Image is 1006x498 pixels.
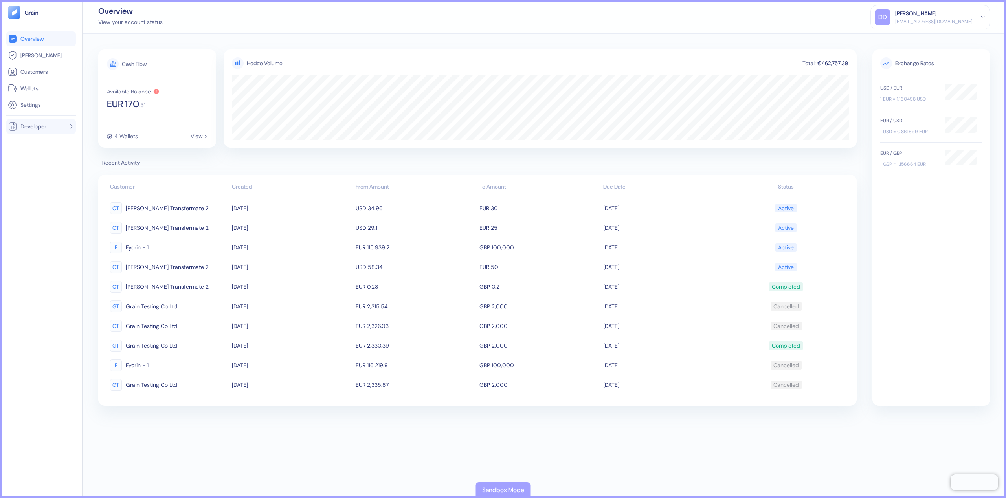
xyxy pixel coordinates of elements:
[354,297,477,316] td: EUR 2,315.54
[354,257,477,277] td: USD 58.34
[110,359,122,371] div: F
[126,339,177,352] span: Grain Testing Co Ltd
[20,84,39,92] span: Wallets
[778,221,794,234] div: Active
[8,67,74,77] a: Customers
[601,316,725,336] td: [DATE]
[110,281,122,293] div: CT
[772,339,800,352] div: Completed
[778,260,794,274] div: Active
[601,238,725,257] td: [DATE]
[477,218,601,238] td: EUR 25
[773,319,799,333] div: Cancelled
[126,241,149,254] span: Fyorin - 1
[477,375,601,395] td: GBP 2,000
[772,280,800,293] div: Completed
[191,134,207,139] div: View >
[477,316,601,336] td: GBP 2,000
[126,359,149,372] span: Fyorin - 1
[354,336,477,355] td: EUR 2,330.39
[247,59,283,68] div: Hedge Volume
[8,84,74,93] a: Wallets
[20,101,41,109] span: Settings
[230,277,354,297] td: [DATE]
[601,198,725,218] td: [DATE]
[126,319,177,333] span: Grain Testing Co Ltd
[880,117,937,124] div: EUR / USD
[354,316,477,336] td: EUR 2,326.03
[477,179,601,195] th: To Amount
[601,218,725,238] td: [DATE]
[230,198,354,218] td: [DATE]
[139,102,146,108] span: . 31
[477,257,601,277] td: EUR 50
[601,375,725,395] td: [DATE]
[477,355,601,375] td: GBP 100,000
[110,242,122,253] div: F
[727,183,845,191] div: Status
[126,260,209,274] span: Caroline Transfermate 2
[106,179,230,195] th: Customer
[778,241,794,254] div: Active
[354,238,477,257] td: EUR 115,939.2
[482,485,524,495] div: Sandbox Mode
[110,320,122,332] div: GT
[601,179,725,195] th: Due Date
[24,10,39,15] img: logo
[354,355,477,375] td: EUR 116,219.9
[126,280,209,293] span: Caroline Transfermate 2
[126,221,209,234] span: Caroline Transfermate 2
[230,336,354,355] td: [DATE]
[20,51,62,59] span: [PERSON_NAME]
[773,359,799,372] div: Cancelled
[8,100,74,110] a: Settings
[20,68,48,76] span: Customers
[601,277,725,297] td: [DATE]
[880,150,937,157] div: EUR / GBP
[230,316,354,336] td: [DATE]
[601,297,725,316] td: [DATE]
[230,257,354,277] td: [DATE]
[895,18,973,25] div: [EMAIL_ADDRESS][DOMAIN_NAME]
[477,198,601,218] td: EUR 30
[354,179,477,195] th: From Amount
[354,375,477,395] td: EUR 2,335.87
[110,222,122,234] div: CT
[107,89,151,94] div: Available Balance
[477,238,601,257] td: GBP 100,000
[354,198,477,218] td: USD 34.96
[477,297,601,316] td: GBP 2,000
[230,238,354,257] td: [DATE]
[126,201,209,215] span: Caroline Transfermate 2
[230,179,354,195] th: Created
[110,340,122,352] div: GT
[477,277,601,297] td: GBP 0.2
[122,61,147,67] div: Cash Flow
[20,35,44,43] span: Overview
[880,161,937,168] div: 1 GBP = 1.156664 EUR
[8,51,74,60] a: [PERSON_NAME]
[126,300,177,313] span: Grain Testing Co Ltd
[230,375,354,395] td: [DATE]
[880,128,937,135] div: 1 USD = 0.861699 EUR
[354,277,477,297] td: EUR 0.23
[110,300,122,312] div: GT
[230,218,354,238] td: [DATE]
[110,202,122,214] div: CT
[8,6,20,19] img: logo-tablet-V2.svg
[802,60,817,66] div: Total:
[126,378,177,392] span: Grain Testing Co Ltd
[875,9,890,25] div: DD
[110,379,122,391] div: GT
[98,159,857,167] span: Recent Activity
[601,355,725,375] td: [DATE]
[98,7,163,15] div: Overview
[354,218,477,238] td: USD 29.1
[8,34,74,44] a: Overview
[20,123,46,130] span: Developer
[778,201,794,215] div: Active
[230,355,354,375] td: [DATE]
[951,474,998,490] iframe: Chatra live chat
[895,9,936,18] div: [PERSON_NAME]
[817,60,849,66] div: €462,757.39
